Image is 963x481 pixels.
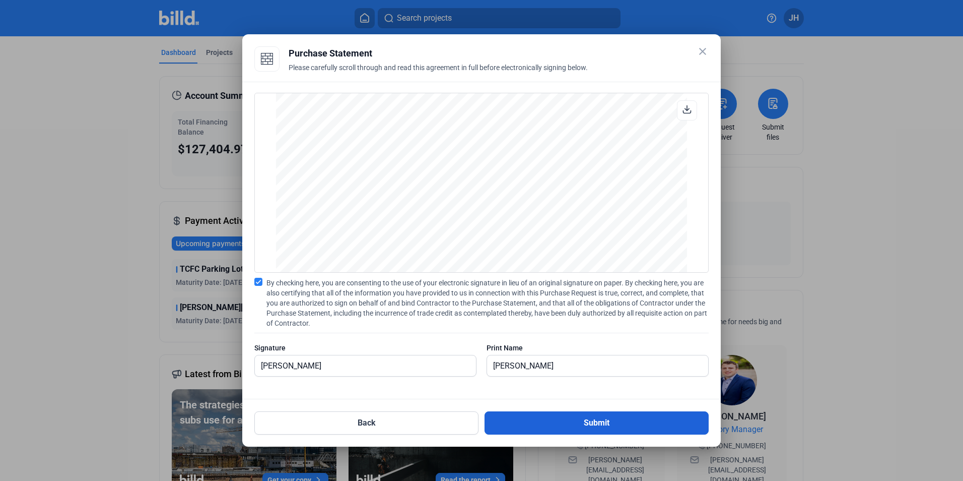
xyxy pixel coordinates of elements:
div: Print Name [487,343,709,353]
span: By checking here, you are consenting to the use of your electronic signature in lieu of an origin... [266,278,709,328]
mat-icon: close [697,45,709,57]
button: Back [254,411,478,435]
input: Signature [255,355,465,376]
div: Purchase Statement [289,46,709,61]
div: Please carefully scroll through and read this agreement in full before electronically signing below. [289,63,709,85]
button: Submit [485,411,709,435]
input: Print Name [487,355,697,376]
div: Signature [254,343,476,353]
